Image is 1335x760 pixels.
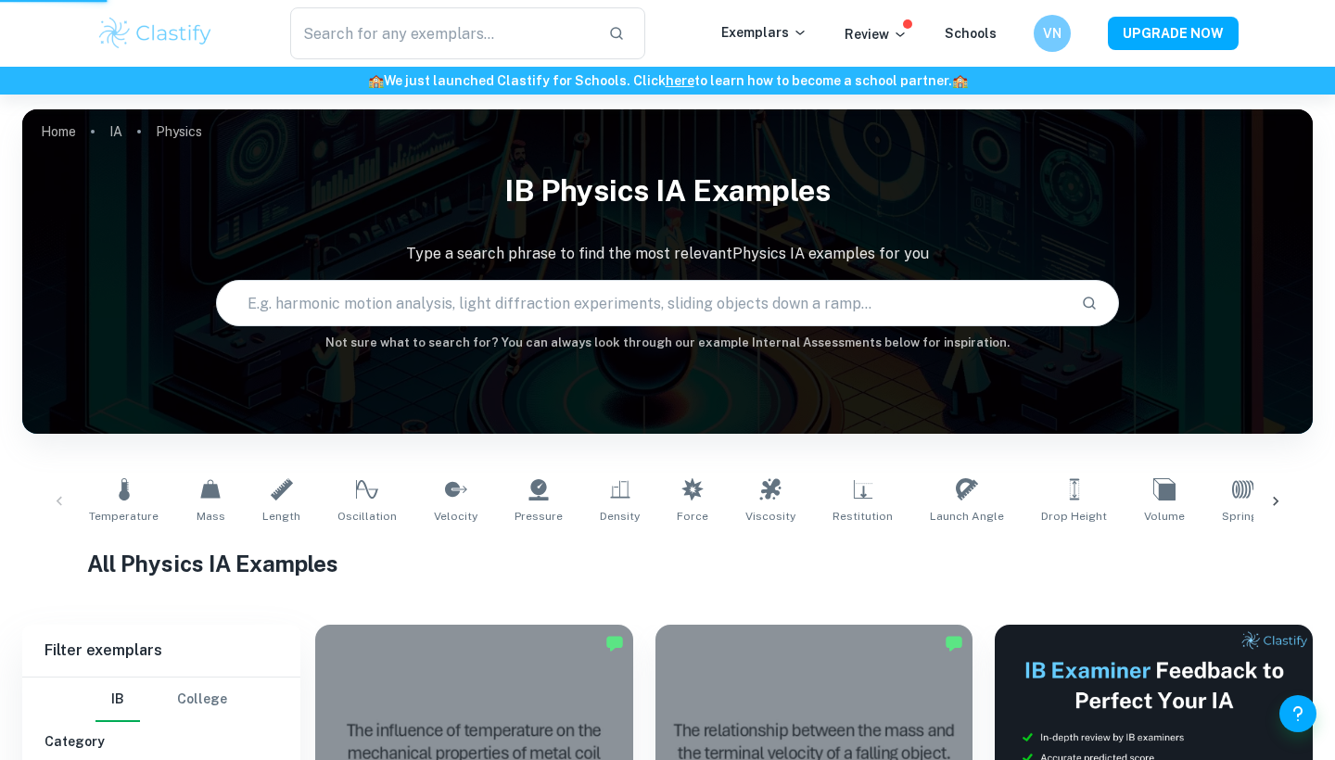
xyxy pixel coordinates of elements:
span: Launch Angle [930,508,1004,525]
a: here [666,73,694,88]
img: Marked [945,634,963,652]
h6: Filter exemplars [22,625,300,677]
span: 🏫 [952,73,968,88]
input: E.g. harmonic motion analysis, light diffraction experiments, sliding objects down a ramp... [217,277,1066,329]
span: Velocity [434,508,477,525]
p: Type a search phrase to find the most relevant Physics IA examples for you [22,243,1313,265]
button: IB [95,678,140,722]
a: IA [109,119,122,145]
span: Temperature [89,508,159,525]
div: Filter type choice [95,678,227,722]
span: 🏫 [368,73,384,88]
span: Length [262,508,300,525]
h1: All Physics IA Examples [87,547,1249,580]
h6: We just launched Clastify for Schools. Click to learn how to become a school partner. [4,70,1331,91]
a: Home [41,119,76,145]
span: Restitution [833,508,893,525]
input: Search for any exemplars... [290,7,593,59]
span: Oscillation [337,508,397,525]
h1: IB Physics IA examples [22,161,1313,221]
span: Pressure [515,508,563,525]
span: Volume [1144,508,1185,525]
h6: Not sure what to search for? You can always look through our example Internal Assessments below f... [22,334,1313,352]
span: Mass [197,508,225,525]
button: Search [1074,287,1105,319]
span: Viscosity [745,508,795,525]
button: VN [1034,15,1071,52]
p: Exemplars [721,22,807,43]
button: Help and Feedback [1279,695,1316,732]
img: Marked [605,634,624,652]
button: UPGRADE NOW [1108,17,1239,50]
a: Schools [945,26,997,41]
img: Clastify logo [96,15,214,52]
span: Force [677,508,708,525]
p: Review [845,24,908,44]
span: Springs [1222,508,1265,525]
span: Density [600,508,640,525]
p: Physics [156,121,202,142]
button: College [177,678,227,722]
span: Drop Height [1041,508,1107,525]
h6: Category [44,731,278,752]
h6: VN [1042,23,1063,44]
